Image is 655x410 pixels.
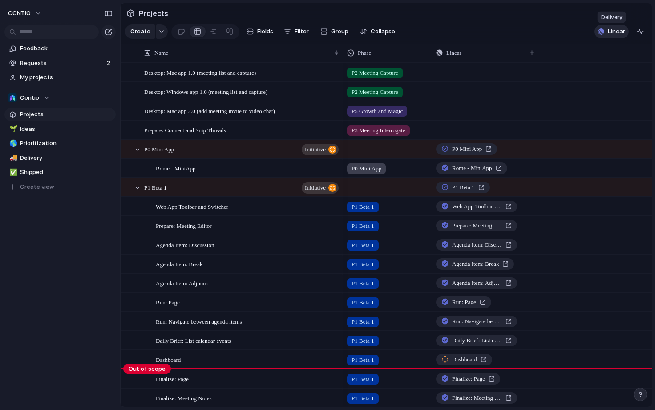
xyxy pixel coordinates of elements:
div: 🌎Prioritization [4,137,116,150]
span: Shipped [20,168,113,177]
a: Daily Brief: List calendar events [436,335,517,346]
div: 🌎 [9,138,16,149]
button: Create [125,24,155,39]
span: P1 Beta 1 [452,183,475,192]
span: P1 Beta 1 [352,222,374,231]
span: Create view [20,183,54,191]
span: Agenda Item: Discussion [156,240,214,250]
span: Group [331,27,348,36]
button: ✅ [8,168,17,177]
a: Rome - MiniApp [436,162,507,174]
span: P1 Beta 1 [352,279,374,288]
button: Create view [4,180,116,194]
a: ✅Shipped [4,166,116,179]
a: P0 Mini App [436,143,497,155]
span: Finalize: Page [452,374,485,383]
span: Agenda Item: Discussion [452,240,502,249]
button: initiative [302,144,339,155]
span: Agenda Item: Break [452,260,499,268]
span: P1 Beta 1 [144,182,167,192]
span: Filter [295,27,309,36]
span: Out of scope [123,364,171,374]
a: My projects [4,71,116,84]
span: Web App Toolbar and Switcher [156,201,228,211]
span: Linear [446,49,461,57]
span: Prioritization [20,139,113,148]
a: Run: Page [436,296,491,308]
a: Run: Navigate between agenda items [436,316,517,327]
a: Agenda Item: Break [436,258,514,270]
span: Delivery [20,154,113,162]
span: Finalize: Page [156,373,189,384]
button: Fields [243,24,277,39]
a: Dashboard [436,354,492,365]
span: Web App Toolbar and Switcher [452,202,502,211]
span: My projects [20,73,113,82]
a: Prepare: Meeting Editor [436,220,517,231]
button: CONTIO [4,6,46,20]
div: 🚚 [9,153,16,163]
span: Agenda Item: Adjourn [452,279,502,288]
span: Rome - MiniApp [452,164,492,173]
span: Fields [257,27,273,36]
span: Agenda Item: Break [156,259,202,269]
a: 🌱Ideas [4,122,116,136]
span: Feedback [20,44,113,53]
span: Linear [608,27,625,36]
span: P1 Beta 1 [352,260,374,269]
span: Run: Page [156,297,180,307]
span: P0 Mini App [352,164,381,173]
button: 🌱 [8,125,17,134]
span: Daily Brief: List calendar events [156,335,231,345]
span: P1 Beta 1 [352,298,374,307]
span: P1 Beta 1 [352,356,374,365]
span: Prepare: Meeting Editor [156,220,212,231]
span: Contio [20,93,39,102]
span: Desktop: Mac app 2.0 (add meeting invite to video chat) [144,106,275,116]
a: Agenda Item: Adjourn [436,277,517,289]
span: Finalize: Meeting Notes [156,393,212,403]
a: P1 Beta 1 [436,182,490,193]
button: initiative [302,182,339,194]
span: Dashboard [156,354,181,365]
span: Collapse [371,27,395,36]
span: Name [154,49,168,57]
span: P1 Beta 1 [352,203,374,211]
span: Ideas [20,125,113,134]
span: P2 Meeting Capture [352,88,398,97]
span: Create [130,27,150,36]
span: Run: Navigate between agenda items [156,316,242,326]
button: Group [316,24,353,39]
div: 🌱 [9,124,16,134]
div: ✅ [9,167,16,178]
span: Run: Navigate between agenda items [452,317,502,326]
a: 🚚Delivery [4,151,116,165]
button: Collapse [356,24,399,39]
a: Requests2 [4,57,116,70]
span: P3 Meeting Interrogate [352,126,405,135]
span: Rome - MiniApp [156,163,196,173]
span: 2 [107,59,112,68]
span: initiative [305,143,326,156]
a: Finalize: Page [436,373,500,385]
span: Run: Page [452,298,476,307]
button: Filter [280,24,312,39]
span: P5 Growth and Magic [352,107,403,116]
button: 🌎 [8,139,17,148]
span: Projects [137,5,170,21]
span: P0 Mini App [144,144,174,154]
span: Projects [20,110,113,119]
span: P1 Beta 1 [352,241,374,250]
span: P1 Beta 1 [352,317,374,326]
span: Desktop: Windows app 1.0 (meeting list and capture) [144,86,267,97]
span: P1 Beta 1 [352,394,374,403]
a: Agenda Item: Discussion [436,239,517,251]
span: Prepare: Meeting Editor [452,221,502,230]
span: Dashboard [452,355,477,364]
span: CONTIO [8,9,31,18]
span: P2 Meeting Capture [352,69,398,77]
span: P0 Mini App [452,145,482,154]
